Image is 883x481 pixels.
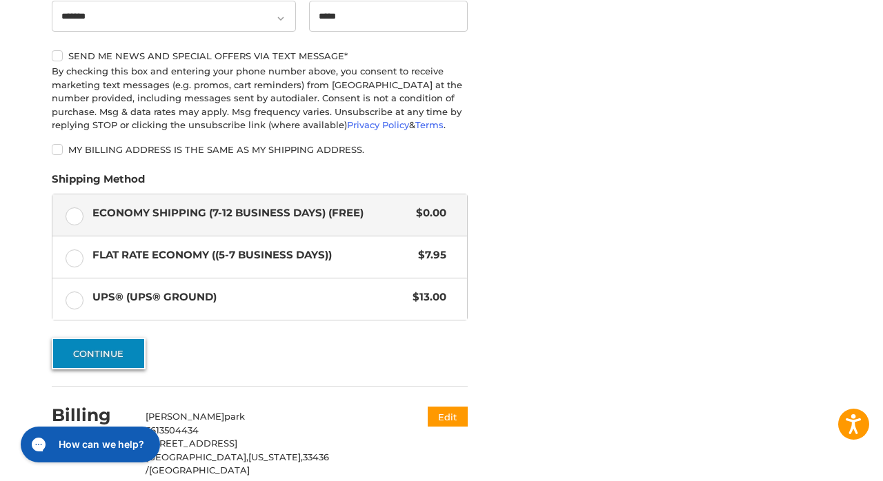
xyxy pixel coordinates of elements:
[406,289,447,305] span: $13.00
[415,119,444,130] a: Terms
[14,422,164,467] iframe: Gorgias live chat messenger
[52,338,146,369] button: Continue
[412,247,447,263] span: $7.95
[347,119,409,130] a: Privacy Policy
[146,451,248,462] span: [GEOGRAPHIC_DATA],
[52,405,132,426] h2: Billing
[146,411,224,422] span: [PERSON_NAME]
[52,144,468,155] label: My billing address is the same as my shipping address.
[92,247,412,263] span: Flat Rate Economy ((5-7 Business Days))
[52,172,145,194] legend: Shipping Method
[248,451,303,462] span: [US_STATE],
[92,289,406,305] span: UPS® (UPS® Ground)
[224,411,245,422] span: park
[52,65,468,132] div: By checking this box and entering your phone number above, you consent to receive marketing text ...
[410,205,447,221] span: $0.00
[92,205,410,221] span: Economy Shipping (7-12 Business Days) (Free)
[149,464,250,475] span: [GEOGRAPHIC_DATA]
[146,424,199,436] span: 5613504434
[428,407,468,427] button: Edit
[146,438,237,449] span: [STREET_ADDRESS]
[52,50,468,61] label: Send me news and special offers via text message*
